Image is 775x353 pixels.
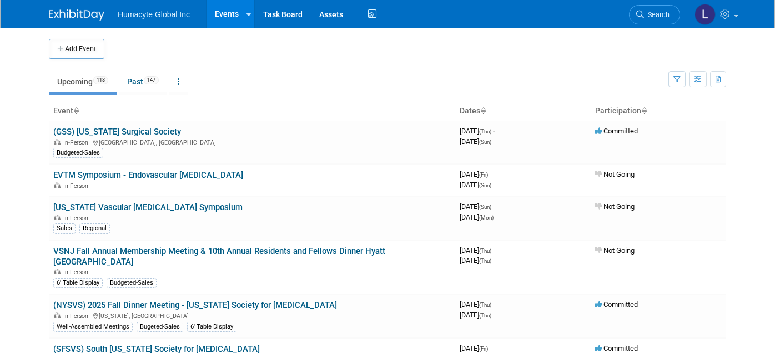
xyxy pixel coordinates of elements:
a: Upcoming118 [49,71,117,92]
span: (Thu) [479,302,491,308]
span: [DATE] [460,344,491,352]
a: [US_STATE] Vascular [MEDICAL_DATA] Symposium [53,202,243,212]
span: (Fri) [479,346,488,352]
span: [DATE] [460,137,491,146]
span: Committed [595,344,638,352]
span: (Sun) [479,182,491,188]
img: In-Person Event [54,269,61,274]
a: EVTM Symposium - Endovascular [MEDICAL_DATA] [53,170,243,180]
a: Past147 [119,71,167,92]
span: (Sun) [479,204,491,210]
div: Budgeted-Sales [107,278,157,288]
a: (NYSVS) 2025 Fall Dinner Meeting - [US_STATE] Society for [MEDICAL_DATA] [53,300,337,310]
a: Sort by Start Date [480,106,486,115]
div: [GEOGRAPHIC_DATA], [GEOGRAPHIC_DATA] [53,137,451,146]
div: 6' Table Display [53,278,103,288]
div: Sales [53,223,76,233]
span: Not Going [595,246,635,255]
div: [US_STATE], [GEOGRAPHIC_DATA] [53,311,451,320]
span: [DATE] [460,213,494,221]
span: Search [644,11,670,19]
a: Sort by Event Name [73,106,79,115]
img: Linda Hamilton [695,4,716,25]
div: Bugeted-Sales [137,322,183,332]
a: VSNJ Fall Annual Membership Meeting & 10th Annual Residents and Fellows Dinner Hyatt [GEOGRAPHIC_... [53,246,385,267]
a: (GSS) [US_STATE] Surgical Society [53,127,181,137]
span: In-Person [63,139,92,146]
span: - [493,127,495,135]
span: [DATE] [460,202,495,211]
span: Humacyte Global Inc [118,10,190,19]
img: In-Person Event [54,182,61,188]
th: Dates [455,102,591,121]
img: In-Person Event [54,139,61,145]
div: Regional [79,223,110,233]
span: [DATE] [460,311,491,319]
span: - [493,246,495,255]
span: [DATE] [460,256,491,265]
th: Event [49,102,455,121]
span: [DATE] [460,170,491,178]
span: - [493,202,495,211]
span: (Thu) [479,248,491,254]
span: 147 [144,76,159,84]
span: Committed [595,300,638,309]
img: ExhibitDay [49,9,104,21]
img: In-Person Event [54,215,61,220]
img: In-Person Event [54,312,61,318]
span: (Sun) [479,139,491,145]
span: In-Person [63,269,92,276]
span: (Mon) [479,215,494,221]
span: In-Person [63,182,92,190]
a: Sort by Participation Type [641,106,647,115]
span: [DATE] [460,300,495,309]
span: (Thu) [479,258,491,264]
span: 118 [93,76,108,84]
span: Committed [595,127,638,135]
span: - [493,300,495,309]
span: Not Going [595,170,635,178]
span: [DATE] [460,181,491,189]
th: Participation [591,102,726,121]
span: - [490,170,491,178]
div: Budgeted-Sales [53,148,103,158]
span: (Thu) [479,128,491,135]
span: In-Person [63,312,92,320]
div: 6' Table Display [187,322,236,332]
span: [DATE] [460,246,495,255]
span: [DATE] [460,127,495,135]
span: Not Going [595,202,635,211]
a: Search [629,5,680,24]
span: (Thu) [479,312,491,319]
span: (Fri) [479,172,488,178]
span: - [490,344,491,352]
div: Well-Assembled Meetings [53,322,133,332]
button: Add Event [49,39,104,59]
span: In-Person [63,215,92,222]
